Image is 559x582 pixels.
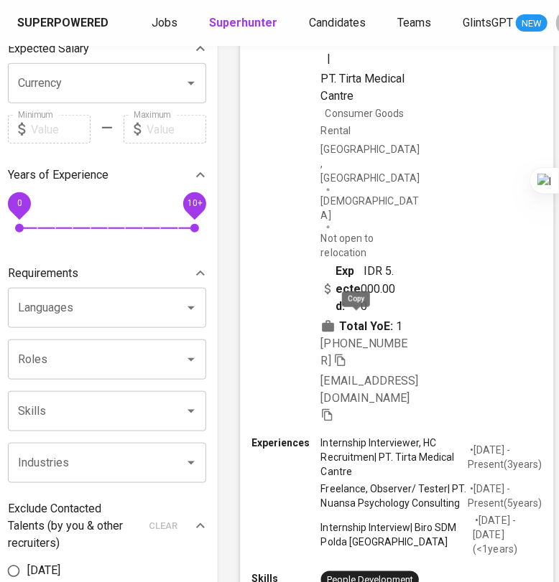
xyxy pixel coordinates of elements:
[309,16,366,29] span: Candidates
[209,14,280,32] a: Superhunter
[152,14,180,32] a: Jobs
[473,513,542,556] p: • [DATE] - [DATE] ( <1 years )
[147,115,206,144] input: Value
[321,142,420,185] div: [GEOGRAPHIC_DATA], [GEOGRAPHIC_DATA]
[468,482,542,510] p: • [DATE] - Present ( 5 years )
[31,115,91,144] input: Value
[327,50,331,67] span: |
[339,318,393,335] b: Total YoE:
[181,453,201,473] button: Open
[321,231,420,260] p: Not open to relocation
[187,199,202,209] span: 10+
[516,17,548,31] span: NEW
[321,337,407,367] span: [PHONE_NUMBER]
[468,443,542,471] p: • [DATE] - Present ( 3 years )
[152,16,177,29] span: Jobs
[397,14,434,32] a: Teams
[321,521,473,550] p: Internship Interview | Biro SDM Polda [GEOGRAPHIC_DATA]
[181,349,201,370] button: Open
[336,263,361,314] b: Expected:
[397,16,431,29] span: Teams
[17,199,22,209] span: 0
[396,318,402,335] span: 1
[209,16,277,29] b: Superhunter
[321,374,418,405] span: [EMAIL_ADDRESS][DOMAIN_NAME]
[8,265,78,282] p: Requirements
[8,500,140,552] p: Exclude Contacted Talents (by you & other recruiters)
[8,166,108,184] p: Years of Experience
[321,108,404,136] span: Consumer Goods Rental
[8,40,89,57] p: Expected Salary
[321,436,468,479] p: Internship Interviewer, HC Recruitmen | PT. Tirta Medical Cantre
[181,298,201,318] button: Open
[251,436,320,450] p: Experiences
[17,15,108,32] div: Superpowered
[8,161,206,189] div: Years of Experience
[463,16,513,29] span: GlintsGPT
[321,263,397,314] div: IDR 5.000.000
[321,482,468,510] p: Freelance, Observer/ Tester | PT. Nuansa Psychology Consulting
[181,401,201,421] button: Open
[8,259,206,288] div: Requirements
[27,563,60,580] span: [DATE]
[181,73,201,93] button: Open
[463,14,548,32] a: GlintsGPT NEW
[8,34,206,63] div: Expected Salary
[309,14,369,32] a: Candidates
[8,500,206,552] div: Exclude Contacted Talents (by you & other recruiters)clear
[321,71,405,102] span: PT. Tirta Medical Cantre
[17,15,111,32] a: Superpowered
[321,194,420,222] span: [DEMOGRAPHIC_DATA]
